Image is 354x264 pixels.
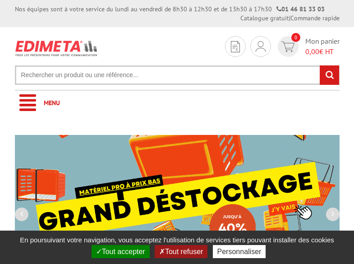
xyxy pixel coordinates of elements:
a: Menu [15,91,340,116]
div: Nos équipes sont à votre service du lundi au vendredi de 8h30 à 12h30 et de 13h30 à 17h30 [15,5,325,14]
span: Mon panier [305,36,340,57]
span: 0 [291,33,300,42]
input: Rechercher un produit ou une référence... [15,65,340,85]
a: Commande rapide [290,14,340,22]
button: Tout accepter [92,245,150,258]
img: devis rapide [281,42,294,52]
strong: 01 46 81 33 03 [276,5,325,13]
a: Catalogue gratuit [240,14,289,22]
div: | [240,14,340,23]
input: rechercher [320,65,339,85]
span: 0,00 [305,47,319,56]
img: Présentoir, panneau, stand - Edimeta - PLV, affichage, mobilier bureau, entreprise [15,36,98,60]
span: En poursuivant votre navigation, vous acceptez l'utilisation de services tiers pouvant installer ... [15,236,339,244]
button: Personnaliser (fenêtre modale) [213,245,266,258]
img: devis rapide [256,41,266,52]
span: € HT [305,46,340,57]
a: devis rapide 0 Mon panier 0,00€ HT [276,36,340,57]
span: Menu [44,99,60,107]
img: devis rapide [231,41,240,52]
button: Tout refuser [155,245,207,258]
